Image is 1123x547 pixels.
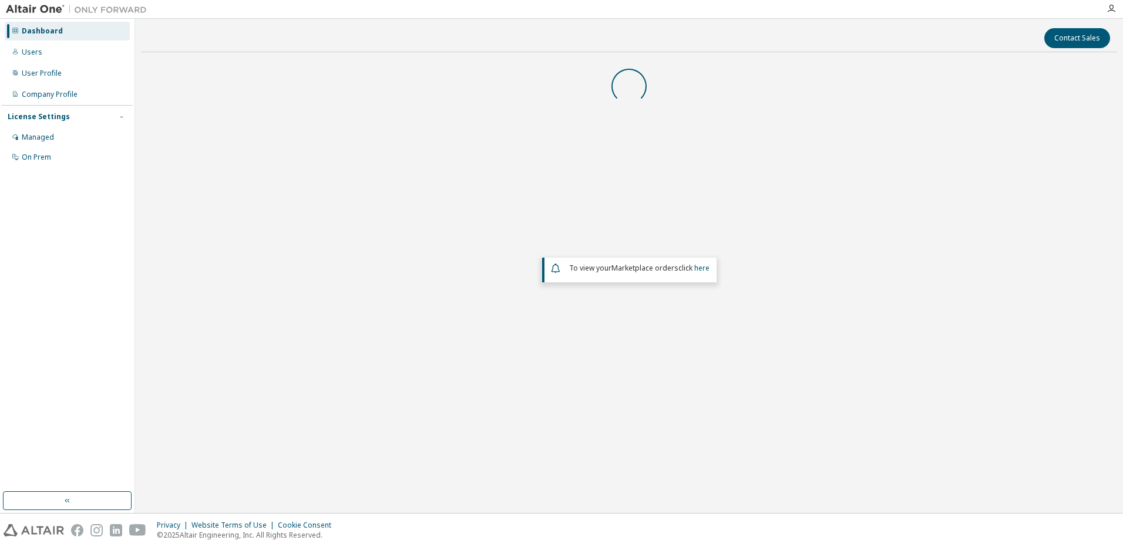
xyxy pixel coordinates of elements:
[129,524,146,536] img: youtube.svg
[71,524,83,536] img: facebook.svg
[22,69,62,78] div: User Profile
[157,521,191,530] div: Privacy
[90,524,103,536] img: instagram.svg
[694,263,710,273] a: here
[1044,28,1110,48] button: Contact Sales
[22,90,78,99] div: Company Profile
[22,26,63,36] div: Dashboard
[4,524,64,536] img: altair_logo.svg
[569,263,710,273] span: To view your click
[6,4,153,15] img: Altair One
[22,48,42,57] div: Users
[22,133,54,142] div: Managed
[278,521,338,530] div: Cookie Consent
[22,153,51,162] div: On Prem
[110,524,122,536] img: linkedin.svg
[157,530,338,540] p: © 2025 Altair Engineering, Inc. All Rights Reserved.
[191,521,278,530] div: Website Terms of Use
[611,263,678,273] em: Marketplace orders
[8,112,70,121] div: License Settings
